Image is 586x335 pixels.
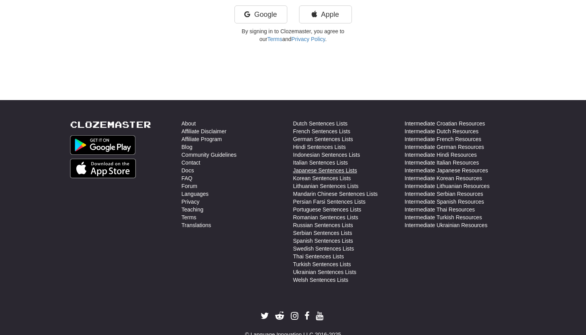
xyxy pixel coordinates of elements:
[405,120,485,127] a: Intermediate Croatian Resources
[293,260,351,268] a: Turkish Sentences Lists
[293,143,346,151] a: Hindi Sentences Lists
[405,127,479,135] a: Intermediate Dutch Resources
[299,5,352,23] a: Apple
[405,143,484,151] a: Intermediate German Resources
[405,135,481,143] a: Intermediate French Resources
[182,127,227,135] a: Affiliate Disclaimer
[293,120,348,127] a: Dutch Sentences Lists
[70,159,136,178] img: Get it on App Store
[182,174,193,182] a: FAQ
[182,221,211,229] a: Translations
[293,182,359,190] a: Lithuanian Sentences Lists
[293,135,353,143] a: German Sentences Lists
[405,198,484,206] a: Intermediate Spanish Resources
[405,167,488,174] a: Intermediate Japanese Resources
[293,151,360,159] a: Indonesian Sentences Lists
[405,206,475,213] a: Intermediate Thai Resources
[182,151,237,159] a: Community Guidelines
[291,36,325,42] a: Privacy Policy
[293,253,344,260] a: Thai Sentences Lists
[182,213,197,221] a: Terms
[405,159,479,167] a: Intermediate Italian Resources
[182,159,200,167] a: Contact
[182,198,200,206] a: Privacy
[182,120,196,127] a: About
[70,120,151,129] a: Clozemaster
[293,190,378,198] a: Mandarin Chinese Sentences Lists
[405,213,482,221] a: Intermediate Turkish Resources
[293,268,357,276] a: Ukrainian Sentences Lists
[182,206,204,213] a: Teaching
[293,229,352,237] a: Serbian Sentences Lists
[293,159,348,167] a: Italian Sentences Lists
[405,221,488,229] a: Intermediate Ukrainian Resources
[182,190,209,198] a: Languages
[293,127,350,135] a: French Sentences Lists
[70,135,136,155] img: Get it on Google Play
[234,27,352,43] p: By signing in to Clozemaster, you agree to our and .
[405,182,490,190] a: Intermediate Lithuanian Resources
[182,182,197,190] a: Forum
[405,174,482,182] a: Intermediate Korean Resources
[182,143,193,151] a: Blog
[293,213,359,221] a: Romanian Sentences Lists
[293,237,353,245] a: Spanish Sentences Lists
[293,245,354,253] a: Swedish Sentences Lists
[293,276,348,284] a: Welsh Sentences Lists
[182,135,222,143] a: Affiliate Program
[293,174,351,182] a: Korean Sentences Lists
[293,167,357,174] a: Japanese Sentences Lists
[267,36,282,42] a: Terms
[182,167,194,174] a: Docs
[293,221,353,229] a: Russian Sentences Lists
[405,190,483,198] a: Intermediate Serbian Resources
[293,198,366,206] a: Persian Farsi Sentences Lists
[293,206,361,213] a: Portuguese Sentences Lists
[234,5,287,23] a: Google
[405,151,477,159] a: Intermediate Hindi Resources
